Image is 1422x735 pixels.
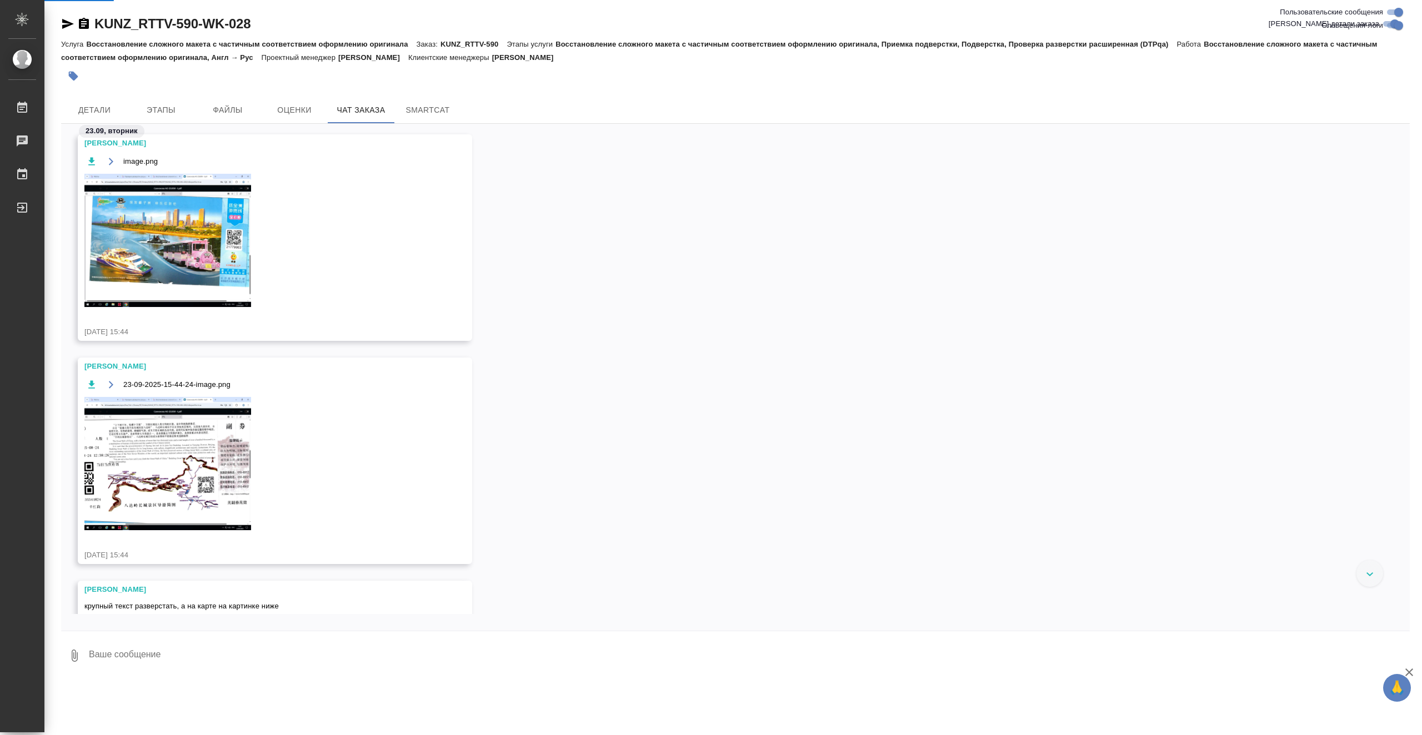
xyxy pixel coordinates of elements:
[86,40,416,48] p: Восстановление сложного макета с частичным соответствием оформлению оригинала
[123,379,231,390] span: 23-09-2025-15-44-24-image.png
[104,154,118,168] button: Открыть на драйве
[84,154,98,168] button: Скачать
[61,40,86,48] p: Услуга
[440,40,507,48] p: KUNZ_RTTV-590
[123,156,158,167] span: image.png
[84,361,433,372] div: [PERSON_NAME]
[104,377,118,391] button: Открыть на драйве
[334,103,388,117] span: Чат заказа
[84,326,433,338] div: [DATE] 15:44
[1269,18,1379,29] span: [PERSON_NAME] детали заказа
[84,174,251,307] img: image.png
[401,103,454,117] span: SmartCat
[1383,674,1411,702] button: 🙏
[68,103,121,117] span: Детали
[134,103,188,117] span: Этапы
[417,40,440,48] p: Заказ:
[84,550,433,561] div: [DATE] 15:44
[408,53,492,62] p: Клиентские менеджеры
[262,53,338,62] p: Проектный менеджер
[77,17,91,31] button: Скопировать ссылку
[61,17,74,31] button: Скопировать ссылку для ЯМессенджера
[492,53,562,62] p: [PERSON_NAME]
[201,103,254,117] span: Файлы
[338,53,408,62] p: [PERSON_NAME]
[84,397,251,530] img: 23-09-2025-15-44-24-image.png
[84,602,279,621] span: крупный текст разверстать, а на карте на картинке ниже мелкий текст не нужен
[268,103,321,117] span: Оценки
[1177,40,1204,48] p: Работа
[507,40,555,48] p: Этапы услуги
[84,584,433,595] div: [PERSON_NAME]
[86,125,138,137] p: 23.09, вторник
[555,40,1176,48] p: Восстановление сложного макета с частичным соответствием оформлению оригинала, Приемка подверстки...
[1388,676,1406,699] span: 🙏
[1321,20,1383,31] span: Оповещения-логи
[94,16,251,31] a: KUNZ_RTTV-590-WK-028
[61,64,86,88] button: Добавить тэг
[1280,7,1383,18] span: Пользовательские сообщения
[84,377,98,391] button: Скачать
